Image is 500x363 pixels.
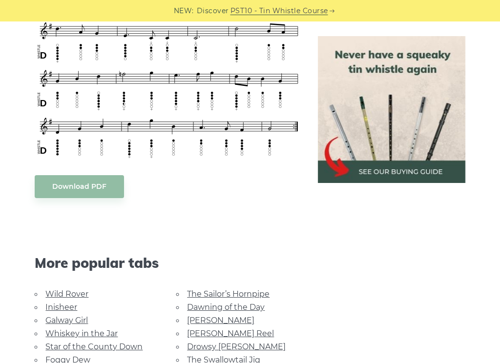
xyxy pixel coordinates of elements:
[187,329,274,338] a: [PERSON_NAME] Reel
[187,302,265,312] a: Dawning of the Day
[45,289,88,299] a: Wild Rover
[35,175,124,198] a: Download PDF
[35,255,303,271] span: More popular tabs
[45,302,77,312] a: Inisheer
[318,36,465,183] img: tin whistle buying guide
[230,5,328,17] a: PST10 - Tin Whistle Course
[45,316,88,325] a: Galway Girl
[174,5,194,17] span: NEW:
[45,342,143,351] a: Star of the County Down
[187,342,286,351] a: Drowsy [PERSON_NAME]
[187,316,254,325] a: [PERSON_NAME]
[45,329,118,338] a: Whiskey in the Jar
[197,5,229,17] span: Discover
[187,289,270,299] a: The Sailor’s Hornpipe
